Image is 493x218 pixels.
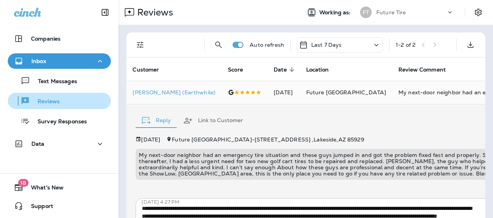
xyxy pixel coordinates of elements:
button: Search Reviews [211,37,226,53]
button: Inbox [8,53,111,69]
span: Date [274,66,287,73]
button: Settings [471,5,485,19]
button: Data [8,136,111,152]
button: Reviews [8,93,111,109]
p: Companies [31,36,60,42]
span: Date [274,66,297,73]
span: Location [306,66,339,73]
span: Review Comment [398,66,456,73]
span: Score [228,66,253,73]
button: Survey Responses [8,113,111,129]
span: Future [GEOGRAPHIC_DATA] [306,89,386,96]
button: 18What's New [8,180,111,195]
span: Support [23,203,53,212]
p: [DATE] [141,136,160,143]
span: 18 [18,179,28,187]
td: [DATE] [267,81,300,104]
span: Future [GEOGRAPHIC_DATA] - [STREET_ADDRESS] , Lakeside , AZ 85929 [172,136,364,143]
button: Export as CSV [463,37,478,53]
div: 1 - 2 of 2 [396,42,415,48]
button: Text Messages [8,73,111,89]
span: Customer [133,66,159,73]
span: Location [306,66,329,73]
p: [PERSON_NAME] (Earthwhile) [133,89,215,95]
button: Reply [136,107,177,135]
button: Collapse Sidebar [94,5,116,20]
span: Customer [133,66,169,73]
button: Filters [133,37,148,53]
p: Auto refresh [250,42,284,48]
span: Score [228,66,243,73]
p: Reviews [134,7,173,18]
p: Reviews [30,98,60,106]
div: Click to view Customer Drawer [133,89,215,95]
button: Support [8,198,111,214]
button: Link to Customer [177,107,249,135]
span: Working as: [319,9,352,16]
span: What's New [23,184,64,194]
span: Review Comment [398,66,446,73]
p: Inbox [31,58,46,64]
p: Last 7 Days [311,42,342,48]
p: Future Tire [376,9,406,15]
button: Companies [8,31,111,46]
p: Text Messages [30,78,77,85]
div: FT [360,7,372,18]
p: Data [31,141,45,147]
p: Survey Responses [30,118,87,126]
